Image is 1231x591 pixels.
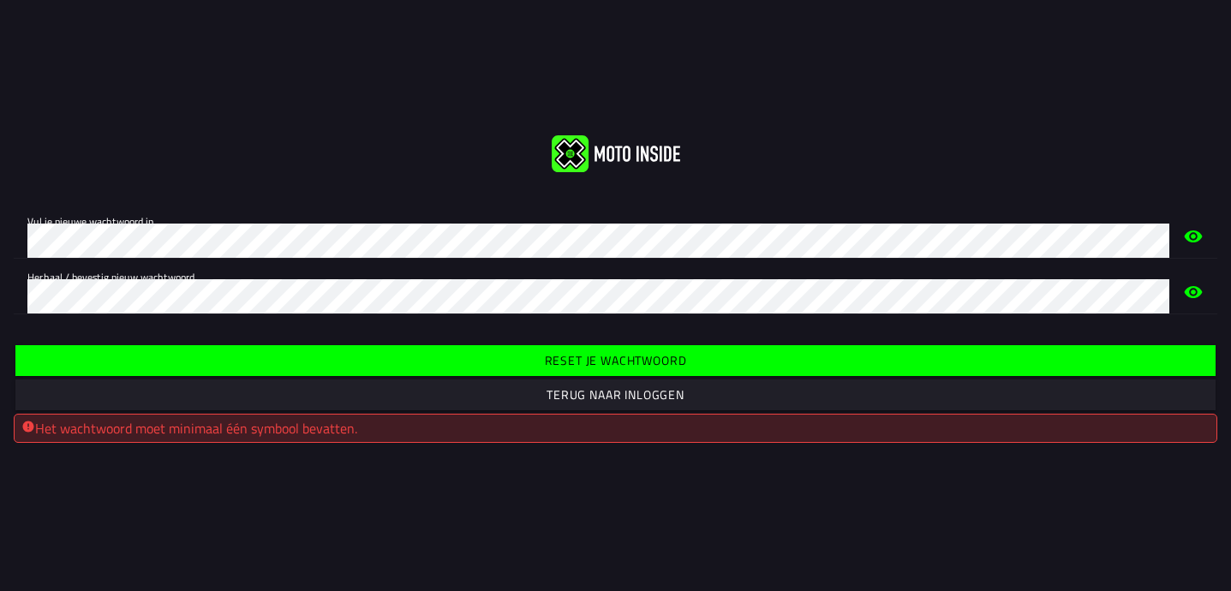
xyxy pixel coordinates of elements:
ion-icon: alert [21,420,35,433]
ion-text: Reset je wachtwoord [545,355,687,367]
ion-button: Terug naar inloggen [15,379,1216,410]
ion-icon: eye [1183,209,1204,264]
ion-icon: eye [1183,265,1204,319]
div: Het wachtwoord moet minimaal één symbool bevatten. [21,418,1210,439]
